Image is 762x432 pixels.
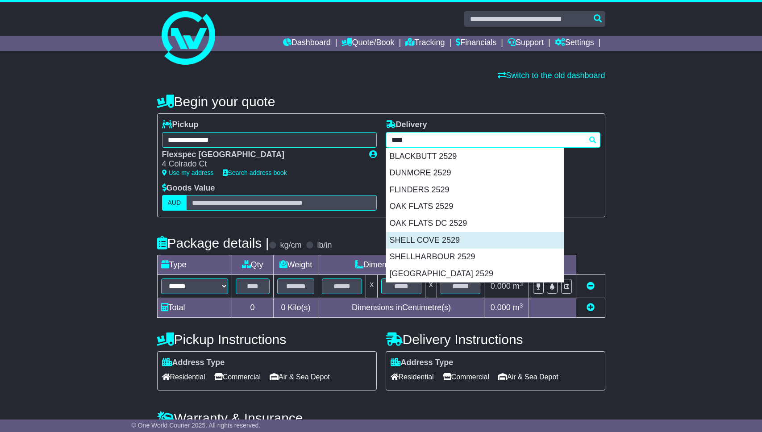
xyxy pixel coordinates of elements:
[386,165,564,182] div: DUNMORE 2529
[587,303,595,312] a: Add new item
[273,255,318,275] td: Weight
[270,370,330,384] span: Air & Sea Depot
[162,159,360,169] div: 4 Colrado Ct
[162,120,199,130] label: Pickup
[498,370,558,384] span: Air & Sea Depot
[366,275,378,298] td: x
[14,14,21,21] img: logo_orange.svg
[157,94,605,109] h4: Begin your quote
[232,298,273,318] td: 0
[157,255,232,275] td: Type
[456,36,496,51] a: Financials
[162,195,187,211] label: AUD
[157,236,269,250] h4: Package details |
[341,36,394,51] a: Quote/Book
[132,422,261,429] span: © One World Courier 2025. All rights reserved.
[386,215,564,232] div: OAK FLATS DC 2529
[386,182,564,199] div: FLINDERS 2529
[100,53,147,58] div: Keywords by Traffic
[386,120,427,130] label: Delivery
[14,23,21,30] img: website_grey.svg
[318,298,484,318] td: Dimensions in Centimetre(s)
[280,241,301,250] label: kg/cm
[555,36,594,51] a: Settings
[386,132,600,148] typeahead: Please provide city
[157,411,605,425] h4: Warranty & Insurance
[386,232,564,249] div: SHELL COVE 2529
[162,183,215,193] label: Goods Value
[162,370,205,384] span: Residential
[587,282,595,291] a: Remove this item
[508,36,544,51] a: Support
[425,275,437,298] td: x
[23,23,98,30] div: Domain: [DOMAIN_NAME]
[157,298,232,318] td: Total
[491,303,511,312] span: 0.000
[281,303,285,312] span: 0
[162,358,225,368] label: Address Type
[443,370,489,384] span: Commercial
[391,358,454,368] label: Address Type
[283,36,331,51] a: Dashboard
[223,169,287,176] a: Search address book
[386,249,564,266] div: SHELLHARBOUR 2529
[498,71,605,80] a: Switch to the old dashboard
[318,255,484,275] td: Dimensions (L x W x H)
[232,255,273,275] td: Qty
[273,298,318,318] td: Kilo(s)
[513,303,523,312] span: m
[491,282,511,291] span: 0.000
[520,302,523,309] sup: 3
[162,150,360,160] div: Flexspec [GEOGRAPHIC_DATA]
[90,52,97,59] img: tab_keywords_by_traffic_grey.svg
[157,332,377,347] h4: Pickup Instructions
[25,14,44,21] div: v 4.0.25
[26,52,33,59] img: tab_domain_overview_orange.svg
[513,282,523,291] span: m
[391,370,434,384] span: Residential
[317,241,332,250] label: lb/in
[36,53,80,58] div: Domain Overview
[386,266,564,282] div: [GEOGRAPHIC_DATA] 2529
[386,148,564,165] div: BLACKBUTT 2529
[162,169,214,176] a: Use my address
[386,332,605,347] h4: Delivery Instructions
[214,370,261,384] span: Commercial
[520,281,523,287] sup: 3
[405,36,445,51] a: Tracking
[386,198,564,215] div: OAK FLATS 2529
